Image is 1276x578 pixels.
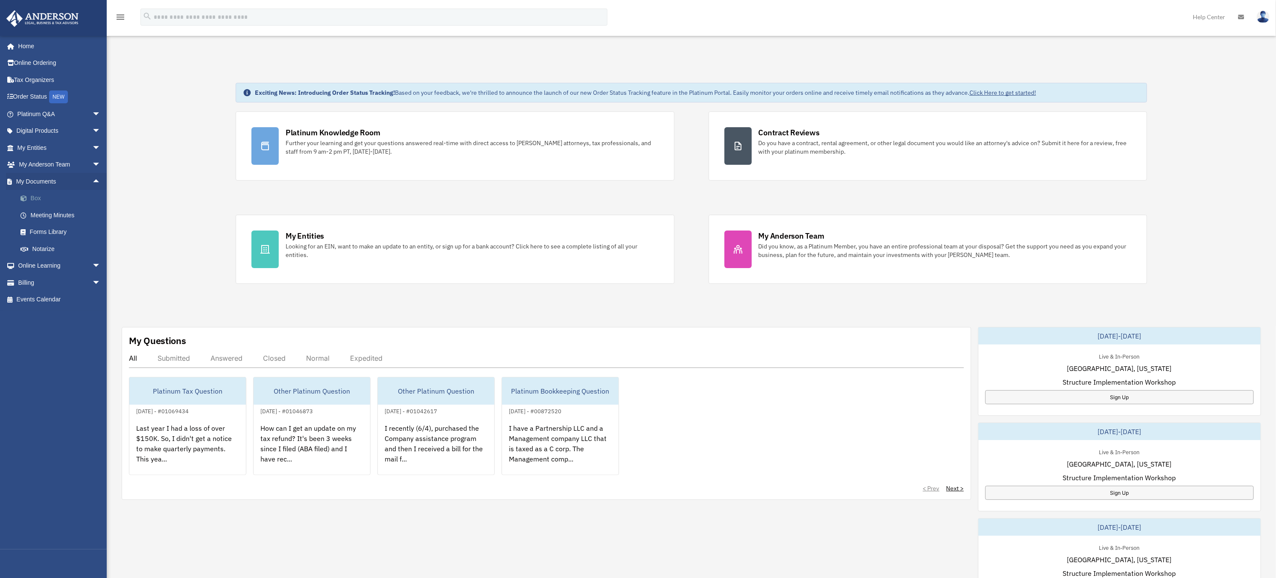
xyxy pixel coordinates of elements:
div: Live & In-Person [1092,447,1147,456]
div: Did you know, as a Platinum Member, you have an entire professional team at your disposal? Get th... [759,242,1132,259]
i: menu [115,12,126,22]
span: arrow_drop_down [92,274,109,292]
a: Notarize [12,240,114,257]
div: [DATE] - #01046873 [254,406,320,415]
a: Sign Up [985,486,1254,500]
a: Other Platinum Question[DATE] - #01046873How can I get an update on my tax refund? It's been 3 we... [253,377,371,475]
a: Home [6,38,109,55]
span: arrow_drop_up [92,173,109,190]
a: Click Here to get started! [969,89,1036,96]
div: [DATE]-[DATE] [978,519,1261,536]
a: Billingarrow_drop_down [6,274,114,291]
div: I recently (6/4), purchased the Company assistance program and then I received a bill for the mai... [378,416,494,483]
div: My Anderson Team [759,231,824,241]
a: Online Ordering [6,55,114,72]
div: All [129,354,137,362]
div: Last year I had a loss of over $150K. So, I didn't get a notice to make quarterly payments. This ... [129,416,246,483]
div: Platinum Bookkeeping Question [502,377,619,405]
div: [DATE] - #01069434 [129,406,196,415]
div: Live & In-Person [1092,351,1147,360]
a: Platinum Q&Aarrow_drop_down [6,105,114,123]
span: Structure Implementation Workshop [1063,473,1176,483]
a: Platinum Tax Question[DATE] - #01069434Last year I had a loss of over $150K. So, I didn't get a n... [129,377,246,475]
a: Tax Organizers [6,71,114,88]
div: Normal [306,354,330,362]
span: arrow_drop_down [92,139,109,157]
div: Looking for an EIN, want to make an update to an entity, or sign up for a bank account? Click her... [286,242,659,259]
div: Answered [210,354,242,362]
a: My Anderson Teamarrow_drop_down [6,156,114,173]
div: Further your learning and get your questions answered real-time with direct access to [PERSON_NAM... [286,139,659,156]
span: [GEOGRAPHIC_DATA], [US_STATE] [1067,555,1172,565]
a: My Documentsarrow_drop_up [6,173,114,190]
a: Meeting Minutes [12,207,114,224]
div: Other Platinum Question [378,377,494,405]
a: My Entitiesarrow_drop_down [6,139,114,156]
img: User Pic [1257,11,1270,23]
span: arrow_drop_down [92,105,109,123]
div: Expedited [350,354,383,362]
div: Do you have a contract, rental agreement, or other legal document you would like an attorney's ad... [759,139,1132,156]
a: Online Learningarrow_drop_down [6,257,114,274]
div: Other Platinum Question [254,377,370,405]
a: My Anderson Team Did you know, as a Platinum Member, you have an entire professional team at your... [709,215,1148,284]
span: [GEOGRAPHIC_DATA], [US_STATE] [1067,363,1172,374]
span: [GEOGRAPHIC_DATA], [US_STATE] [1067,459,1172,469]
div: Platinum Tax Question [129,377,246,405]
div: How can I get an update on my tax refund? It's been 3 weeks since I filed (ABA filed) and I have ... [254,416,370,483]
div: [DATE] - #01042617 [378,406,444,415]
a: Platinum Knowledge Room Further your learning and get your questions answered real-time with dire... [236,111,674,181]
div: [DATE]-[DATE] [978,327,1261,344]
div: NEW [49,90,68,103]
a: Next > [946,484,964,493]
div: Submitted [158,354,190,362]
div: My Questions [129,334,186,347]
span: arrow_drop_down [92,257,109,275]
a: menu [115,15,126,22]
a: Forms Library [12,224,114,241]
div: [DATE] - #00872520 [502,406,568,415]
strong: Exciting News: Introducing Order Status Tracking! [255,89,395,96]
a: Contract Reviews Do you have a contract, rental agreement, or other legal document you would like... [709,111,1148,181]
a: Order StatusNEW [6,88,114,106]
div: Contract Reviews [759,127,820,138]
div: I have a Partnership LLC and a Management company LLC that is taxed as a C corp. The Management c... [502,416,619,483]
a: Other Platinum Question[DATE] - #01042617I recently (6/4), purchased the Company assistance progr... [377,377,495,475]
span: Structure Implementation Workshop [1063,377,1176,387]
img: Anderson Advisors Platinum Portal [4,10,81,27]
i: search [143,12,152,21]
a: Box [12,190,114,207]
a: Sign Up [985,390,1254,404]
div: Based on your feedback, we're thrilled to announce the launch of our new Order Status Tracking fe... [255,88,1036,97]
div: Live & In-Person [1092,543,1147,552]
div: My Entities [286,231,324,241]
span: arrow_drop_down [92,156,109,174]
span: arrow_drop_down [92,123,109,140]
a: Digital Productsarrow_drop_down [6,123,114,140]
a: My Entities Looking for an EIN, want to make an update to an entity, or sign up for a bank accoun... [236,215,674,284]
a: Platinum Bookkeeping Question[DATE] - #00872520I have a Partnership LLC and a Management company ... [502,377,619,475]
div: Platinum Knowledge Room [286,127,380,138]
div: [DATE]-[DATE] [978,423,1261,440]
a: Events Calendar [6,291,114,308]
div: Closed [263,354,286,362]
